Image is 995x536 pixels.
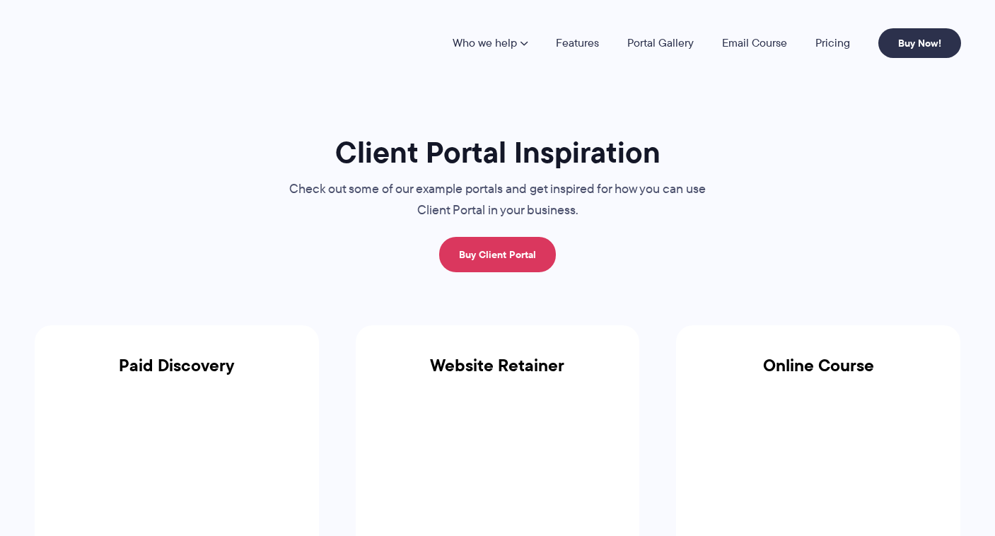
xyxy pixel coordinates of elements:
h1: Client Portal Inspiration [261,134,735,171]
a: Buy Now! [878,28,961,58]
a: Email Course [722,37,787,49]
h3: Online Course [676,356,960,392]
a: Buy Client Portal [439,237,556,272]
a: Features [556,37,599,49]
p: Check out some of our example portals and get inspired for how you can use Client Portal in your ... [261,179,735,221]
a: Who we help [453,37,528,49]
a: Portal Gallery [627,37,694,49]
h3: Paid Discovery [35,356,319,392]
h3: Website Retainer [356,356,640,392]
a: Pricing [815,37,850,49]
